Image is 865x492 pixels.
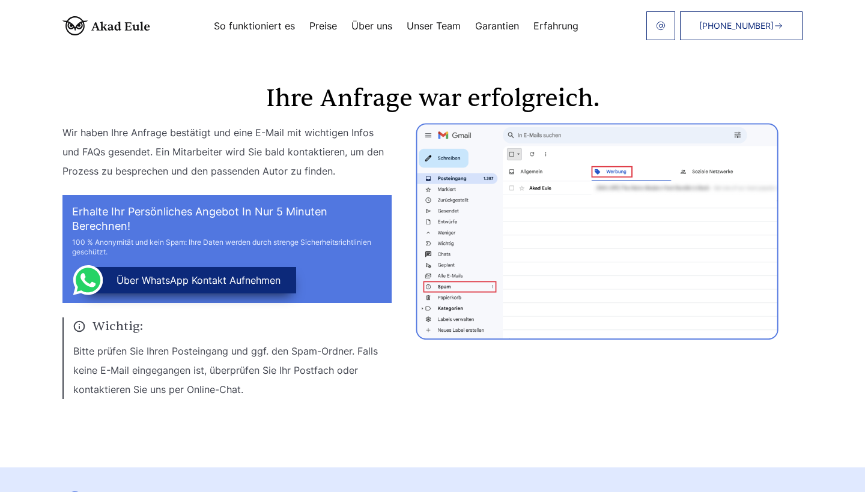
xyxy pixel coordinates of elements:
a: Preise [309,21,337,31]
img: email [656,21,666,31]
div: 100 % Anonymität und kein Spam: Ihre Daten werden durch strenge Sicherheitsrichtlinien geschützt. [72,238,382,257]
a: Garantien [475,21,519,31]
img: logo [62,16,150,35]
a: [PHONE_NUMBER] [680,11,803,40]
h2: Erhalte Ihr persönliches Angebot in nur 5 Minuten berechnen! [72,205,382,233]
a: So funktioniert es [214,21,295,31]
img: thanks [416,123,778,340]
a: Erfahrung [533,21,578,31]
h1: Ihre Anfrage war erfolgreich. [62,87,803,111]
span: [PHONE_NUMBER] [699,21,774,31]
span: Wichtig: [73,317,392,335]
p: Bitte prüfen Sie Ihren Posteingang und ggf. den Spam-Ordner. Falls keine E-Mail eingegangen ist, ... [73,341,392,399]
a: Unser Team [407,21,461,31]
a: Über uns [351,21,392,31]
button: über WhatsApp Kontakt aufnehmen [81,267,296,293]
p: Wir haben Ihre Anfrage bestätigt und eine E-Mail mit wichtigen Infos und FAQs gesendet. Ein Mitar... [62,123,392,181]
